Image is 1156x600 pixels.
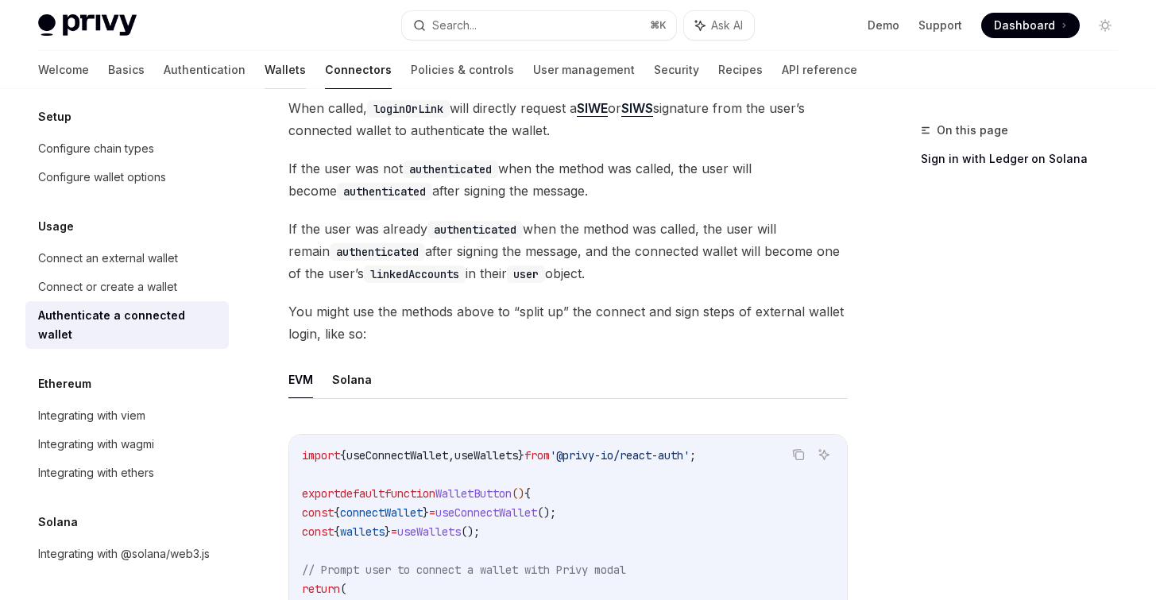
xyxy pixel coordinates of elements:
[814,444,834,465] button: Ask AI
[391,525,397,539] span: =
[288,97,848,141] span: When called, will directly request a or signature from the user’s connected wallet to authenticat...
[448,448,454,463] span: ,
[337,183,432,200] code: authenticated
[364,265,466,283] code: linkedAccounts
[25,540,229,568] a: Integrating with @solana/web3.js
[711,17,743,33] span: Ask AI
[340,505,423,520] span: connectWallet
[288,361,313,398] button: EVM
[994,17,1055,33] span: Dashboard
[397,525,461,539] span: useWallets
[38,513,78,532] h5: Solana
[108,51,145,89] a: Basics
[454,448,518,463] span: useWallets
[690,448,696,463] span: ;
[38,463,154,482] div: Integrating with ethers
[512,486,524,501] span: ()
[25,163,229,192] a: Configure wallet options
[25,244,229,273] a: Connect an external wallet
[265,51,306,89] a: Wallets
[423,505,429,520] span: }
[325,51,392,89] a: Connectors
[38,435,154,454] div: Integrating with wagmi
[461,525,480,539] span: ();
[340,448,346,463] span: {
[25,134,229,163] a: Configure chain types
[38,217,74,236] h5: Usage
[302,505,334,520] span: const
[302,448,340,463] span: import
[411,51,514,89] a: Policies & controls
[921,146,1131,172] a: Sign in with Ledger on Solana
[429,505,435,520] span: =
[385,525,391,539] span: }
[340,486,385,501] span: default
[654,51,699,89] a: Security
[38,277,177,296] div: Connect or create a wallet
[164,51,246,89] a: Authentication
[340,525,385,539] span: wallets
[507,265,545,283] code: user
[330,243,425,261] code: authenticated
[435,486,512,501] span: WalletButton
[1092,13,1118,38] button: Toggle dark mode
[334,505,340,520] span: {
[782,51,857,89] a: API reference
[288,157,848,202] span: If the user was not when the method was called, the user will become after signing the message.
[518,448,524,463] span: }
[577,100,608,117] a: SIWE
[38,51,89,89] a: Welcome
[38,544,210,563] div: Integrating with @solana/web3.js
[402,11,675,40] button: Search...⌘K
[524,486,531,501] span: {
[432,16,477,35] div: Search...
[550,448,690,463] span: '@privy-io/react-auth'
[302,525,334,539] span: const
[788,444,809,465] button: Copy the contents from the code block
[981,13,1080,38] a: Dashboard
[25,273,229,301] a: Connect or create a wallet
[38,406,145,425] div: Integrating with viem
[38,107,72,126] h5: Setup
[288,218,848,285] span: If the user was already when the method was called, the user will remain after signing the messag...
[937,121,1008,140] span: On this page
[868,17,899,33] a: Demo
[533,51,635,89] a: User management
[524,448,550,463] span: from
[918,17,962,33] a: Support
[537,505,556,520] span: ();
[302,582,340,596] span: return
[38,306,219,344] div: Authenticate a connected wallet
[340,582,346,596] span: (
[25,459,229,487] a: Integrating with ethers
[621,100,653,117] a: SIWS
[427,221,523,238] code: authenticated
[38,249,178,268] div: Connect an external wallet
[435,505,537,520] span: useConnectWallet
[385,486,435,501] span: function
[332,361,372,398] button: Solana
[25,430,229,459] a: Integrating with wagmi
[38,374,91,393] h5: Ethereum
[650,19,667,32] span: ⌘ K
[302,486,340,501] span: export
[718,51,763,89] a: Recipes
[25,301,229,349] a: Authenticate a connected wallet
[302,563,626,577] span: // Prompt user to connect a wallet with Privy modal
[403,161,498,178] code: authenticated
[25,401,229,430] a: Integrating with viem
[684,11,754,40] button: Ask AI
[38,168,166,187] div: Configure wallet options
[38,139,154,158] div: Configure chain types
[346,448,448,463] span: useConnectWallet
[288,300,848,345] span: You might use the methods above to “split up” the connect and sign steps of external wallet login...
[38,14,137,37] img: light logo
[334,525,340,539] span: {
[367,100,450,118] code: loginOrLink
